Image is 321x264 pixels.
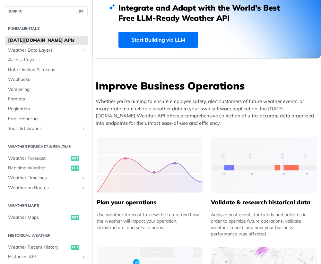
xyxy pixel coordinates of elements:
span: get [71,156,79,161]
span: Formats [8,96,86,102]
a: Pagination [5,104,88,114]
a: Weather Mapsget [5,213,88,222]
span: Historical API [8,254,79,260]
span: Realtime Weather [8,165,69,171]
div: Analyze past events for trends and patterns in order to optimize future operations, validate weat... [211,211,317,237]
span: get [71,166,79,171]
h2: Weather Maps [5,203,88,209]
span: Weather Forecast [8,155,69,162]
p: Whether you’re aiming to ensure employee safety, alert customers of future weather events, or inc... [96,98,321,127]
span: Webhooks [8,76,86,83]
h2: Weather Forecast & realtime [5,144,88,149]
a: Access Keys [5,55,88,65]
span: Weather Recent History [8,244,69,251]
a: Start Building via LLM [118,32,198,48]
h2: Integrate and Adapt with the World’s Best Free LLM-Ready Weather API [118,3,295,23]
a: Webhooks [5,75,88,84]
a: Error Handling [5,114,88,124]
a: [DATE][DOMAIN_NAME] APIs [5,36,88,45]
a: Weather TimelinesShow subpages for Weather Timelines [5,173,88,183]
button: JUMP TO⌘/ [5,6,88,16]
span: Weather Maps [8,214,69,221]
a: Formats [5,94,88,104]
button: Show subpages for Tools & Libraries [81,126,86,131]
a: Weather on RoutesShow subpages for Weather on Routes [5,183,88,193]
span: Versioning [8,86,86,93]
span: Weather Data Layers [8,47,79,54]
h2: Fundamentals [5,26,88,31]
span: Access Keys [8,57,86,63]
button: Show subpages for Weather Data Layers [81,48,86,53]
span: Pagination [8,106,86,112]
span: get [71,245,79,250]
h5: Validate & research historical data [211,199,317,206]
a: Historical APIShow subpages for Historical API [5,252,88,262]
span: Rate Limiting & Tokens [8,67,86,73]
h2: Historical Weather [5,233,88,238]
span: Error Handling [8,116,86,122]
a: Tools & LibrariesShow subpages for Tools & Libraries [5,124,88,133]
a: Weather Forecastget [5,154,88,163]
span: [DATE][DOMAIN_NAME] APIs [8,37,86,44]
h3: Improve Business Operations [96,79,321,93]
button: Show subpages for Weather Timelines [81,175,86,181]
span: ⌘/ [77,9,84,14]
span: Weather Timelines [8,175,79,181]
div: Use weather forecast to view the future and how the weather will impact your operation, infrastru... [97,211,203,231]
a: Rate Limiting & Tokens [5,65,88,75]
span: get [71,215,79,220]
a: Weather Recent Historyget [5,243,88,252]
a: Weather Data LayersShow subpages for Weather Data Layers [5,46,88,55]
span: Tools & Libraries [8,125,79,132]
button: Show subpages for Weather on Routes [81,185,86,191]
img: 39565e8-group-4962x.svg [97,137,203,193]
h5: Plan your operations [97,199,203,206]
button: Show subpages for Historical API [81,254,86,260]
span: Weather on Routes [8,185,79,191]
a: Realtime Weatherget [5,163,88,173]
img: 13d7ca0-group-496-2.svg [211,137,317,193]
a: Versioning [5,85,88,94]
